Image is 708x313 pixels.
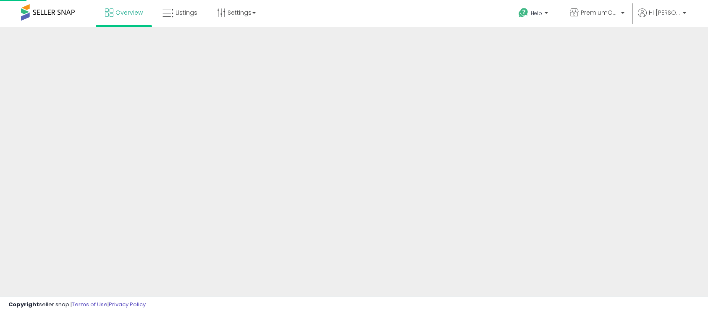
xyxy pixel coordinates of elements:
span: Hi [PERSON_NAME] [649,8,680,17]
span: PremiumOutdoorGrills [581,8,619,17]
a: Terms of Use [72,300,108,308]
strong: Copyright [8,300,39,308]
span: Overview [115,8,143,17]
span: Listings [176,8,197,17]
a: Hi [PERSON_NAME] [638,8,686,27]
a: Privacy Policy [109,300,146,308]
div: seller snap | | [8,301,146,309]
span: Help [531,10,542,17]
i: Get Help [518,8,529,18]
a: Help [512,1,556,27]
